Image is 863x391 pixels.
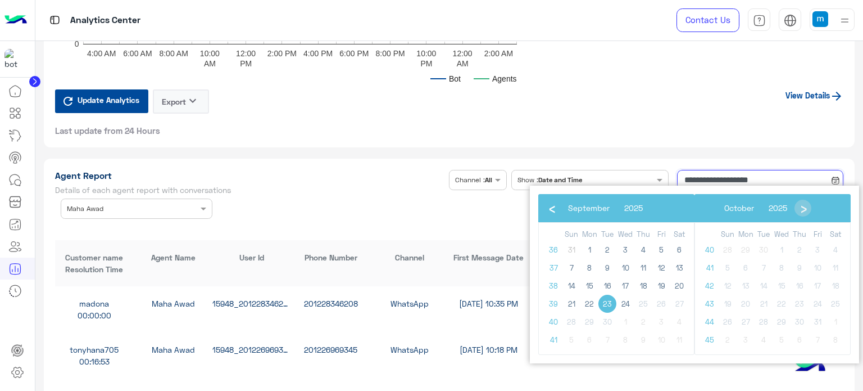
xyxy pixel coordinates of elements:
[719,228,737,241] th: weekday
[544,277,562,295] span: 38
[562,295,580,313] span: 21
[303,49,333,58] text: 4:00 PM
[634,228,652,241] th: weekday
[55,298,134,309] div: madona
[670,277,688,295] span: 20
[292,251,370,263] div: Phone Number
[561,200,617,217] button: September
[543,199,560,216] span: ‹
[616,277,634,295] span: 17
[737,228,755,241] th: weekday
[794,200,811,217] button: ›
[55,356,134,367] div: 00:16:53
[87,49,115,58] text: 4:00 AM
[562,277,580,295] span: 14
[449,298,528,309] div: [DATE] 10:35 PM
[562,241,580,259] span: 31
[420,59,432,68] text: PM
[75,92,142,107] span: Update Analytics
[530,186,859,363] bs-daterangepicker-container: calendar
[370,344,449,356] div: WhatsApp
[55,251,134,263] div: Customer name
[492,74,517,83] text: Agents
[700,201,811,210] bs-datepicker-navigation-view: ​ ​ ​
[134,298,212,309] div: Maha Awad
[598,295,616,313] span: 23
[339,49,369,58] text: 6:00 PM
[4,8,27,32] img: Logo
[598,259,616,277] span: 9
[452,49,472,58] text: 12:00
[701,277,719,295] span: 42
[785,91,843,100] a: View Details
[616,259,634,277] span: 10
[580,295,598,313] span: 22
[701,259,719,277] span: 41
[456,59,468,68] text: AM
[616,241,634,259] span: 3
[670,241,688,259] span: 6
[153,89,209,114] button: Exportkeyboard_arrow_down
[528,298,607,309] div: [DATE] 10:35 PM
[598,228,616,241] th: weekday
[769,203,787,213] span: 2025
[159,49,188,58] text: 8:00 AM
[55,186,445,195] h5: Details of each agent report with conversations
[568,203,610,213] span: September
[701,295,719,313] span: 43
[784,14,797,27] img: tab
[48,13,62,27] img: tab
[544,241,562,259] span: 36
[449,74,461,83] text: Bot
[292,344,370,356] div: 201226969345
[724,203,754,213] span: October
[212,344,291,356] div: 15948_201226969345
[528,344,607,356] div: [DATE] 10:35 PM
[670,259,688,277] span: 13
[484,49,512,58] text: 2:00 AM
[370,298,449,309] div: WhatsApp
[790,346,829,385] img: hulul-logo.png
[55,263,134,275] div: Resolution Time
[701,313,719,331] span: 44
[212,251,291,263] div: User Id
[580,241,598,259] span: 1
[634,277,652,295] span: 18
[812,11,828,27] img: userImage
[598,277,616,295] span: 16
[652,241,670,259] span: 5
[186,94,199,107] i: keyboard_arrow_down
[580,259,598,277] span: 8
[795,199,812,216] span: ›
[55,309,134,321] div: 00:00:00
[55,344,134,356] div: tonyhana705
[598,241,616,259] span: 2
[717,200,761,217] button: October
[617,200,650,217] button: 2025
[134,344,212,356] div: Maha Awad
[580,228,598,241] th: weekday
[634,259,652,277] span: 11
[4,49,25,69] img: 1403182699927242
[199,49,219,58] text: 10:00
[55,170,445,181] h1: Agent Report
[416,49,436,58] text: 10:00
[616,295,634,313] span: 24
[544,331,562,349] span: 41
[826,228,844,241] th: weekday
[562,228,580,241] th: weekday
[652,277,670,295] span: 19
[624,203,643,213] span: 2025
[652,259,670,277] span: 12
[375,49,405,58] text: 8:00 PM
[580,277,598,295] span: 15
[761,200,794,217] button: 2025
[809,228,826,241] th: weekday
[528,251,607,263] div: Last Message date
[55,89,148,113] button: Update Analytics
[212,298,291,309] div: 15948_201228346208
[544,295,562,313] span: 39
[616,228,634,241] th: weekday
[544,200,561,217] button: ‹
[449,344,528,356] div: [DATE] 10:18 PM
